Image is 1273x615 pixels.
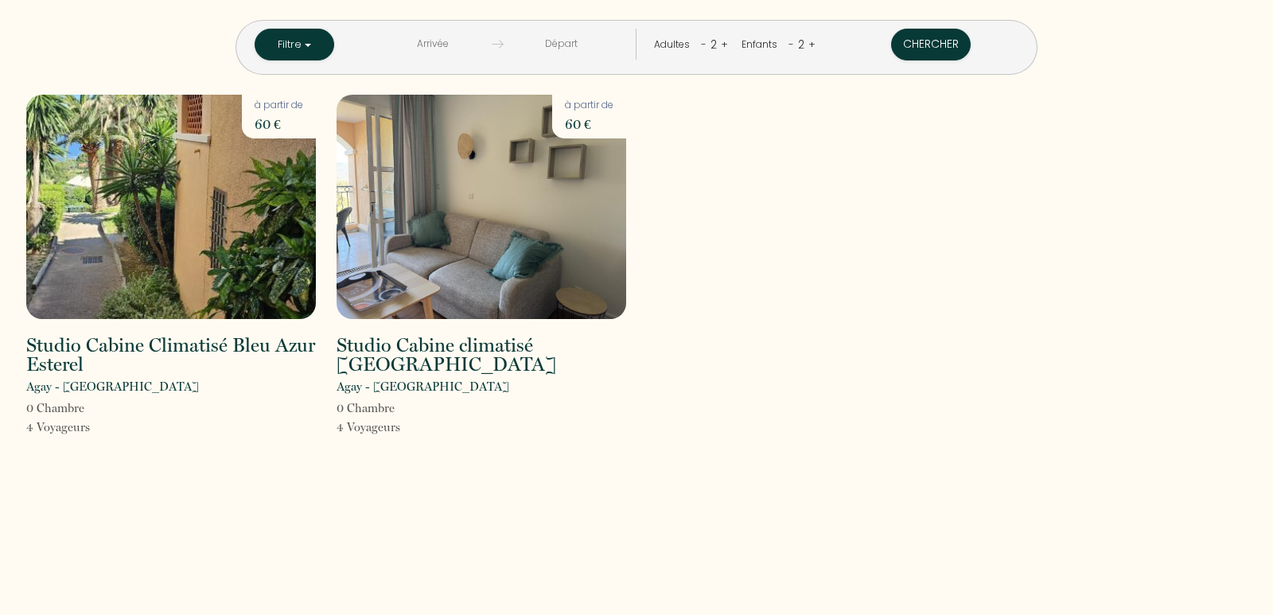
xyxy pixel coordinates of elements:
p: à partir de [255,98,303,113]
button: Chercher [891,29,971,60]
h2: Studio Cabine climatisé [GEOGRAPHIC_DATA] [337,336,626,374]
h2: Studio Cabine Climatisé Bleu Azur Esterel [26,336,316,374]
p: 0 Chambre [337,399,400,418]
a: - [788,37,794,52]
a: - [701,37,707,52]
p: 60 € [255,113,303,135]
input: Arrivée [375,29,491,60]
p: à partir de [565,98,613,113]
img: rental-image [26,95,316,319]
input: Départ [504,29,620,60]
div: Adultes [654,37,695,53]
p: 0 Chambre [26,399,90,418]
a: + [808,37,816,52]
img: guests [492,38,504,50]
button: Filtre [255,29,334,60]
p: Agay - [GEOGRAPHIC_DATA] [337,377,509,396]
p: 4 Voyageur [26,418,90,437]
span: s [85,420,90,434]
div: Enfants [742,37,783,53]
span: s [395,420,400,434]
div: 2 [794,32,808,57]
a: + [721,37,728,52]
p: Agay - [GEOGRAPHIC_DATA] [26,377,199,396]
img: rental-image [337,95,626,319]
p: 60 € [565,113,613,135]
p: 4 Voyageur [337,418,400,437]
div: 2 [707,32,721,57]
